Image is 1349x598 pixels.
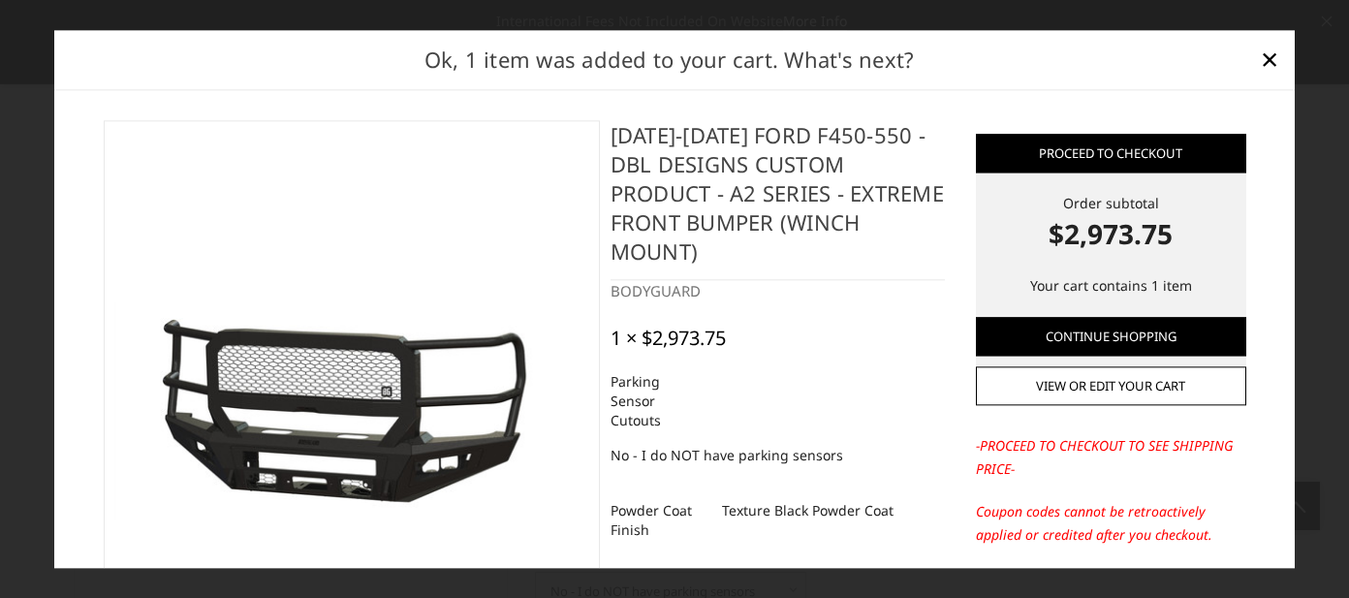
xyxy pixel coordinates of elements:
[976,434,1246,481] p: -PROCEED TO CHECKOUT TO SEE SHIPPING PRICE-
[976,134,1246,173] a: Proceed to checkout
[976,317,1246,356] a: Continue Shopping
[722,493,894,528] dd: Texture Black Powder Coat
[611,327,726,350] div: 1 × $2,973.75
[114,302,589,519] img: 2023-2025 Ford F450-550 - DBL Designs Custom Product - A2 Series - Extreme Front Bumper (winch mo...
[976,500,1246,547] p: Coupon codes cannot be retroactively applied or credited after you checkout.
[611,493,707,548] dt: Powder Coat Finish
[85,44,1254,76] h2: Ok, 1 item was added to your cart. What's next?
[611,364,707,438] dt: Parking Sensor Cutouts
[1261,39,1278,80] span: ×
[611,280,945,302] div: BODYGUARD
[976,193,1246,254] div: Order subtotal
[976,274,1246,298] p: Your cart contains 1 item
[611,438,843,473] dd: No - I do NOT have parking sensors
[1254,45,1285,76] a: Close
[976,366,1246,405] a: View or edit your cart
[611,120,945,280] h4: [DATE]-[DATE] Ford F450-550 - DBL Designs Custom Product - A2 Series - Extreme Front Bumper (winc...
[976,213,1246,254] strong: $2,973.75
